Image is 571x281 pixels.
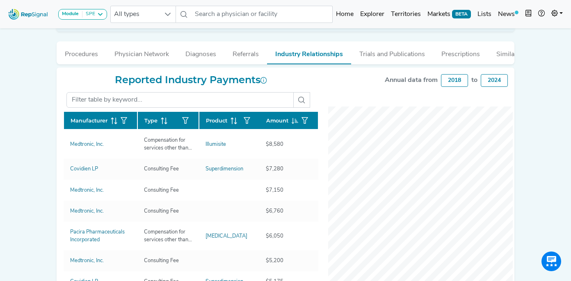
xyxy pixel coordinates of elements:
div: $5,200 [261,257,288,265]
button: Similar Physicians [488,41,558,63]
div: Compensation for services other than consulting, including serving as faculty or as a speaker at ... [139,136,197,152]
div: $7,280 [261,165,288,173]
a: [MEDICAL_DATA] [206,232,254,240]
span: Product [206,117,227,125]
div: Annual data from [385,75,438,85]
span: BETA [452,10,471,18]
div: Medtronic, Inc. [70,186,104,194]
a: Covidien LP [70,165,131,173]
span: Manufacturer [71,117,107,125]
a: Pacira Pharmaceuticals Incorporated [70,228,131,244]
button: Intel Book [522,6,535,23]
a: Lists [474,6,495,23]
input: Search a physician or facility [192,6,333,23]
h2: Reported Industry Payments [63,74,318,86]
a: Territories [388,6,424,23]
button: Referrals [224,41,267,63]
div: $6,050 [261,232,288,240]
div: Compensation for services other than consulting, including serving as faculty or as a speaker at ... [139,228,197,244]
a: Medtronic, Inc. [70,140,131,148]
div: Consulting Fee [139,207,184,215]
button: Diagnoses [177,41,224,63]
div: $7,150 [261,186,288,194]
div: Medtronic, Inc. [70,207,104,215]
button: ModuleSPE [58,9,107,20]
div: 2024 [481,74,508,87]
button: Industry Relationships [267,41,351,64]
div: to [471,75,477,85]
a: MarketsBETA [424,6,474,23]
strong: Module [62,11,79,16]
div: Consulting Fee [139,257,184,265]
a: Superdimension [206,165,254,173]
div: 2018 [441,74,468,87]
a: Medtronic, Inc. [70,186,131,194]
a: News [495,6,522,23]
span: Type [144,117,158,125]
div: $8,580 [261,140,288,148]
div: Medtronic, Inc. [70,140,104,148]
button: Prescriptions [433,41,488,63]
div: Superdimension [206,165,243,173]
a: Home [333,6,357,23]
span: Amount [266,117,288,125]
button: Trials and Publications [351,41,433,63]
a: Illumisite [206,140,254,148]
a: Explorer [357,6,388,23]
div: SPE [82,11,95,18]
button: Physician Network [106,41,177,63]
a: Medtronic, Inc. [70,207,131,215]
div: Covidien LP [70,165,98,173]
div: Illumisite [206,140,226,148]
span: All types [111,6,160,23]
input: Filter table by keyword... [66,92,294,108]
div: Medtronic, Inc. [70,257,104,265]
div: Consulting Fee [139,165,184,173]
div: $6,760 [261,207,288,215]
a: Medtronic, Inc. [70,257,131,265]
div: Consulting Fee [139,186,184,194]
div: [MEDICAL_DATA] [206,232,247,240]
button: Procedures [57,41,106,63]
